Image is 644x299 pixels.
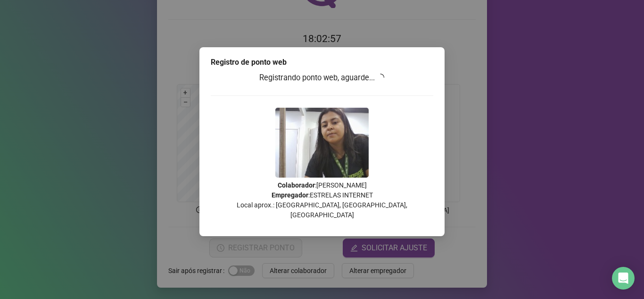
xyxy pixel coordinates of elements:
[377,73,385,82] span: loading
[211,180,433,220] p: : [PERSON_NAME] : ESTRELAS INTERNET Local aprox.: [GEOGRAPHIC_DATA], [GEOGRAPHIC_DATA], [GEOGRAPH...
[211,57,433,68] div: Registro de ponto web
[272,191,308,199] strong: Empregador
[275,108,369,178] img: Z
[278,181,315,189] strong: Colaborador
[211,72,433,84] h3: Registrando ponto web, aguarde...
[612,267,635,290] div: Open Intercom Messenger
